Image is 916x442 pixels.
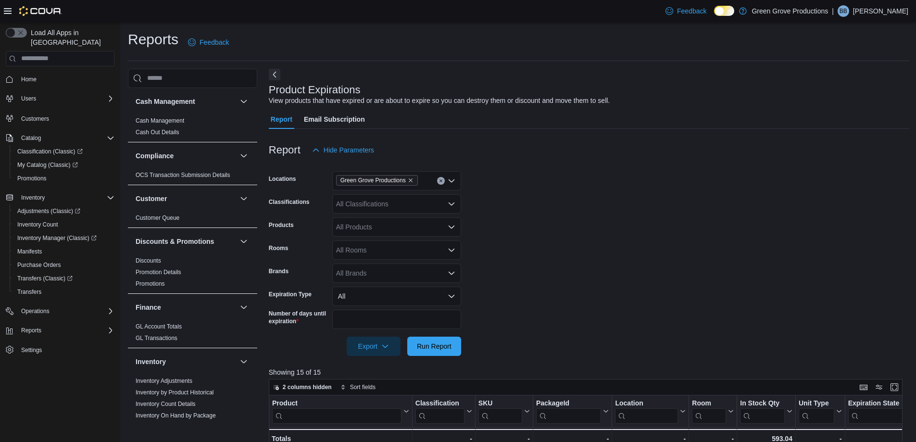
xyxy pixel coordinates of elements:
a: Inventory Adjustments [136,378,192,384]
button: Unit Type [799,399,842,424]
div: Cash Management [128,115,257,142]
div: Product [272,399,402,408]
a: GL Account Totals [136,323,182,330]
button: Inventory Count [10,218,118,231]
div: Product [272,399,402,424]
span: Operations [21,307,50,315]
span: Feedback [677,6,706,16]
button: Sort fields [337,381,379,393]
span: Manifests [17,248,42,255]
button: Next [269,69,280,80]
div: PackageId [536,399,602,408]
button: In Stock Qty [740,399,792,424]
span: Run Report [417,341,452,351]
button: Open list of options [448,177,455,185]
button: Discounts & Promotions [136,237,236,246]
a: Inventory On Hand by Package [136,412,216,419]
div: Customer [128,212,257,227]
button: Finance [136,303,236,312]
span: Purchase Orders [13,259,114,271]
h3: Finance [136,303,161,312]
a: My Catalog (Classic) [10,158,118,172]
span: Adjustments (Classic) [13,205,114,217]
button: Catalog [2,131,118,145]
button: Finance [238,302,250,313]
button: Product [272,399,409,424]
div: Finance [128,321,257,348]
span: Settings [21,346,42,354]
h3: Customer [136,194,167,203]
button: Export [347,337,401,356]
button: Settings [2,343,118,357]
span: Inventory [21,194,45,202]
span: Promotions [17,175,47,182]
div: Compliance [128,169,257,185]
span: Customers [17,112,114,124]
button: Customer [136,194,236,203]
a: Purchase Orders [13,259,65,271]
a: Feedback [662,1,710,21]
button: Cash Management [238,96,250,107]
button: Hide Parameters [308,140,378,160]
div: Unit Type [799,399,834,424]
a: Promotions [136,280,165,287]
span: Green Grove Productions [336,175,418,186]
button: Transfers [10,285,118,299]
h3: Compliance [136,151,174,161]
span: Inventory Count [17,221,58,228]
span: Inventory Count Details [136,400,196,408]
a: My Catalog (Classic) [13,159,82,171]
span: Customers [21,115,49,123]
span: Manifests [13,246,114,257]
div: Expiration State [848,399,904,408]
span: Purchase Orders [17,261,61,269]
span: My Catalog (Classic) [17,161,78,169]
span: Adjustments (Classic) [17,207,80,215]
p: Showing 15 of 15 [269,367,909,377]
span: Cash Management [136,117,184,125]
nav: Complex example [6,68,114,382]
span: OCS Transaction Submission Details [136,171,230,179]
a: Classification (Classic) [10,145,118,158]
a: Adjustments (Classic) [10,204,118,218]
div: SKU [478,399,522,408]
button: Manifests [10,245,118,258]
button: Discounts & Promotions [238,236,250,247]
button: Remove Green Grove Productions from selection in this group [408,177,414,183]
button: Location [615,399,686,424]
span: Customer Queue [136,214,179,222]
button: Open list of options [448,200,455,208]
button: Users [2,92,118,105]
p: Green Grove Productions [752,5,828,17]
span: Inventory Manager (Classic) [17,234,97,242]
span: Report [271,110,292,129]
input: Dark Mode [714,6,734,16]
button: Inventory [136,357,236,366]
img: Cova [19,6,62,16]
span: Green Grove Productions [340,176,406,185]
span: 2 columns hidden [283,383,332,391]
span: Catalog [17,132,114,144]
button: Operations [17,305,53,317]
a: Transfers (Classic) [10,272,118,285]
div: Location [615,399,678,408]
h3: Report [269,144,301,156]
span: Discounts [136,257,161,265]
span: Hide Parameters [324,145,374,155]
button: Keyboard shortcuts [858,381,869,393]
button: Open list of options [448,269,455,277]
button: Promotions [10,172,118,185]
button: SKU [478,399,530,424]
span: Inventory by Product Historical [136,389,214,396]
label: Expiration Type [269,290,312,298]
a: Feedback [184,33,233,52]
span: Inventory [17,192,114,203]
button: Classification [415,399,472,424]
a: Promotion Details [136,269,181,276]
button: PackageId [536,399,609,424]
span: Operations [17,305,114,317]
p: [PERSON_NAME] [853,5,908,17]
button: Purchase Orders [10,258,118,272]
